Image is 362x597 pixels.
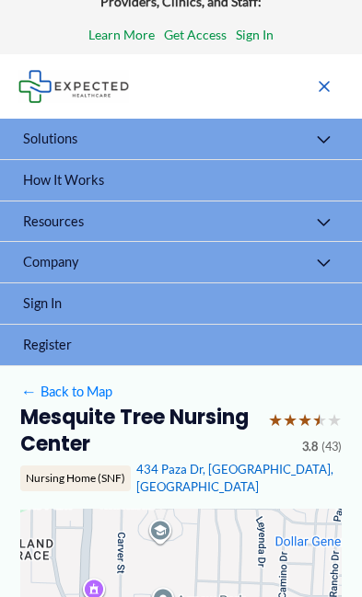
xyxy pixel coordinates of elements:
[283,405,298,436] span: ★
[20,405,254,457] h2: Mesquite Tree Nursing Center
[23,254,78,270] span: Company
[18,70,129,102] img: Expected Healthcare Logo - side, dark font, small
[23,213,84,229] span: Resources
[23,172,104,188] span: How It Works
[305,67,344,106] button: Main menu toggle
[88,23,155,47] a: Learn More
[312,405,327,436] span: ★
[302,436,318,458] span: 3.8
[136,462,333,493] a: 434 Paza Dr, [GEOGRAPHIC_DATA], [GEOGRAPHIC_DATA]
[327,405,342,436] span: ★
[321,436,342,458] span: (43)
[20,465,131,491] div: Nursing Home (SNF)
[20,379,111,404] a: ←Back to Map
[23,337,72,352] span: Register
[164,23,227,47] a: Get Access
[304,201,344,246] button: Toggle menu
[298,405,312,436] span: ★
[304,242,344,286] button: Toggle menu
[20,384,37,400] span: ←
[23,131,77,146] span: Solutions
[268,405,283,436] span: ★
[23,295,62,311] span: Sign In
[236,23,274,47] a: Sign In
[304,119,344,163] button: Toggle menu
